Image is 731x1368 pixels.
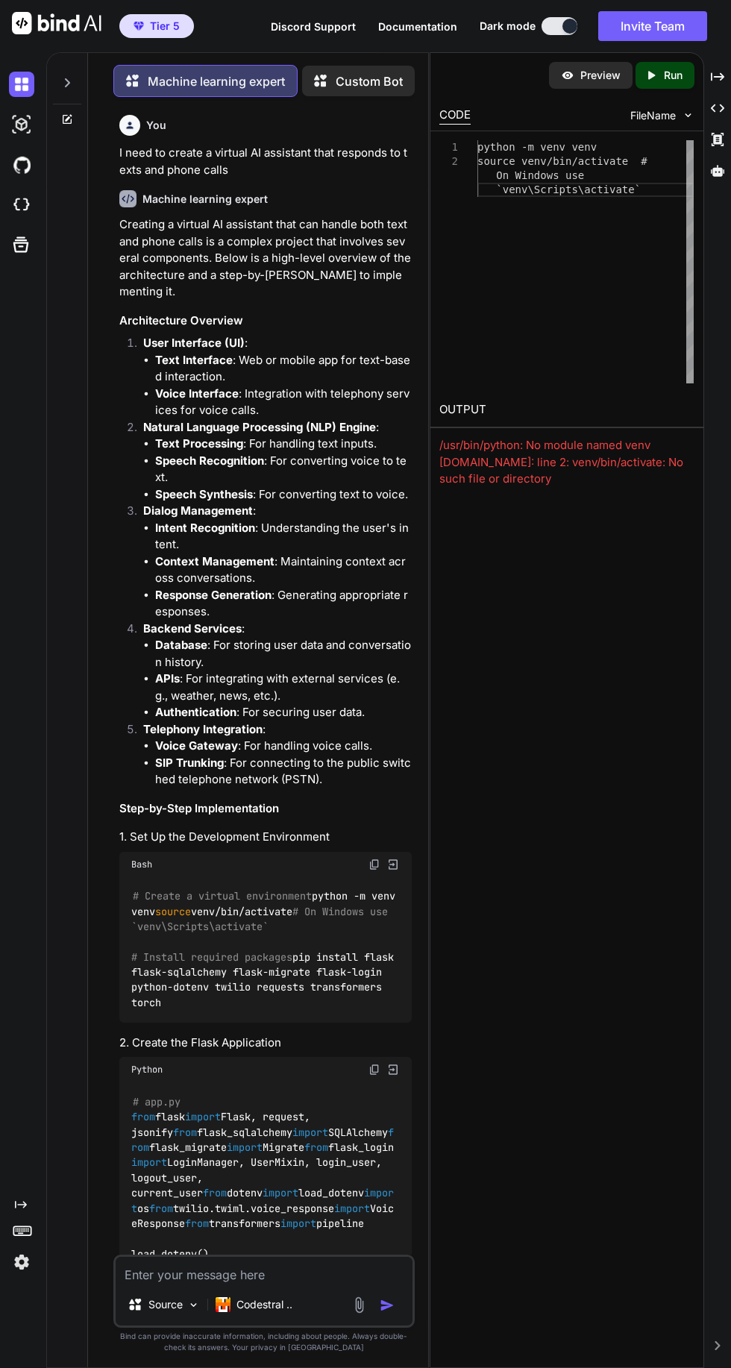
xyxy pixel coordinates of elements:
[12,12,101,34] img: Bind AI
[143,621,411,638] p: :
[664,68,683,83] p: Run
[155,386,239,401] strong: Voice Interface
[185,1217,209,1230] span: from
[155,638,207,652] strong: Database
[119,313,411,330] h3: Architecture Overview
[351,1296,368,1314] img: attachment
[598,11,707,41] button: Invite Team
[561,69,574,82] img: preview
[9,1249,34,1275] img: settings
[143,621,242,636] strong: Backend Services
[630,108,676,123] span: FileName
[9,192,34,218] img: cloudideIcon
[119,14,194,38] button: premiumTier 5
[131,1064,163,1076] span: Python
[173,1126,197,1139] span: from
[142,192,268,207] h6: Machine learning expert
[131,1111,155,1124] span: from
[148,72,285,90] p: Machine learning expert
[497,183,641,195] span: `venv\Scripts\activate`
[155,352,411,386] li: : Web or mobile app for text-based interaction.
[155,454,264,468] strong: Speech Recognition
[380,1298,395,1313] img: icon
[133,1095,181,1108] span: # app.py
[368,1064,380,1076] img: copy
[439,154,458,169] div: 2
[155,521,255,535] strong: Intent Recognition
[155,554,274,568] strong: Context Management
[155,353,233,367] strong: Text Interface
[155,553,411,587] li: : Maintaining context across conversations.
[378,20,457,33] span: Documentation
[131,1156,167,1170] span: import
[131,1186,394,1214] span: import
[119,800,411,818] h3: Step-by-Step Implementation
[9,72,34,97] img: darkChat
[143,335,411,352] p: :
[155,671,411,704] li: : For integrating with external services (e.g., weather, news, etc.).
[155,436,243,451] strong: Text Processing
[131,888,401,1010] code: python -m venv venv venv/bin/activate pip install flask flask-sqlalchemy flask-migrate flask-logi...
[334,1202,370,1215] span: import
[439,140,458,154] div: 1
[477,155,647,167] span: source venv/bin/activate #
[480,19,536,34] span: Dark mode
[155,755,411,788] li: : For connecting to the public switched telephone network (PSTN).
[119,145,411,178] p: I need to create a virtual AI assistant that responds to texts and phone calls
[155,587,411,621] li: : Generating appropriate responses.
[155,704,411,721] li: : For securing user data.
[9,152,34,178] img: githubDark
[368,859,380,870] img: copy
[113,1331,414,1353] p: Bind can provide inaccurate information, including about people. Always double-check its answers....
[386,1063,400,1076] img: Open in Browser
[148,1297,183,1312] p: Source
[131,950,292,964] span: # Install required packages
[386,858,400,871] img: Open in Browser
[119,216,411,301] p: Creating a virtual AI assistant that can handle both text and phone calls is a complex project th...
[271,19,356,34] button: Discord Support
[203,1186,227,1199] span: from
[682,109,694,122] img: chevron down
[155,738,238,753] strong: Voice Gateway
[149,1202,173,1215] span: from
[280,1217,316,1230] span: import
[155,905,191,918] span: source
[155,705,236,719] strong: Authentication
[185,1111,221,1124] span: import
[155,637,411,671] li: : For storing user data and conversation history.
[143,722,263,736] strong: Telephony Integration
[155,520,411,553] li: : Understanding the user's intent.
[143,336,245,350] strong: User Interface (UI)
[133,890,312,903] span: # Create a virtual environment
[119,829,411,846] h4: 1. Set Up the Development Environment
[430,392,703,427] h2: OUTPUT
[580,68,621,83] p: Preview
[271,20,356,33] span: Discord Support
[155,738,411,755] li: : For handling voice calls.
[292,1126,328,1139] span: import
[236,1297,292,1312] p: Codestral ..
[155,386,411,419] li: : Integration with telephony services for voice calls.
[143,721,411,738] p: :
[131,905,394,933] span: # On Windows use `venv\Scripts\activate`
[134,22,144,31] img: premium
[143,503,253,518] strong: Dialog Management
[131,1126,394,1154] span: from
[378,19,457,34] button: Documentation
[150,19,180,34] span: Tier 5
[143,419,411,436] p: :
[304,1140,328,1154] span: from
[155,453,411,486] li: : For converting voice to text.
[155,588,272,602] strong: Response Generation
[263,1186,298,1199] span: import
[155,486,411,503] li: : For converting text to voice.
[477,141,597,153] span: python -m venv venv
[216,1297,230,1312] img: Codestral 25.01
[155,756,224,770] strong: SIP Trunking
[155,671,180,685] strong: APIs
[155,436,411,453] li: : For handling text inputs.
[119,1035,411,1052] h4: 2. Create the Flask Application
[187,1299,200,1311] img: Pick Models
[439,107,471,125] div: CODE
[143,503,411,520] p: :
